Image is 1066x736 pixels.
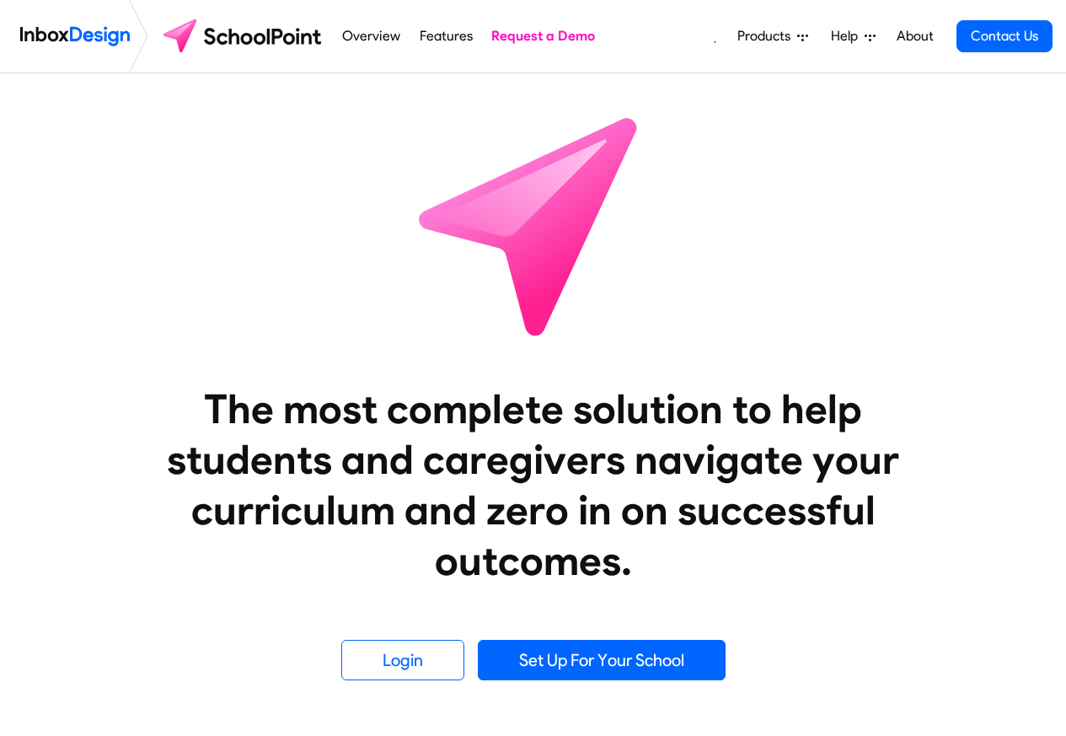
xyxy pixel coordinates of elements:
[133,384,934,586] heading: The most complete solution to help students and caregivers navigate your curriculum and zero in o...
[382,73,685,377] img: icon_schoolpoint.svg
[478,640,726,680] a: Set Up For Your School
[731,19,815,53] a: Products
[415,19,477,53] a: Features
[737,26,797,46] span: Products
[831,26,865,46] span: Help
[338,19,405,53] a: Overview
[155,16,333,56] img: schoolpoint logo
[956,20,1053,52] a: Contact Us
[341,640,464,680] a: Login
[487,19,600,53] a: Request a Demo
[892,19,938,53] a: About
[824,19,882,53] a: Help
